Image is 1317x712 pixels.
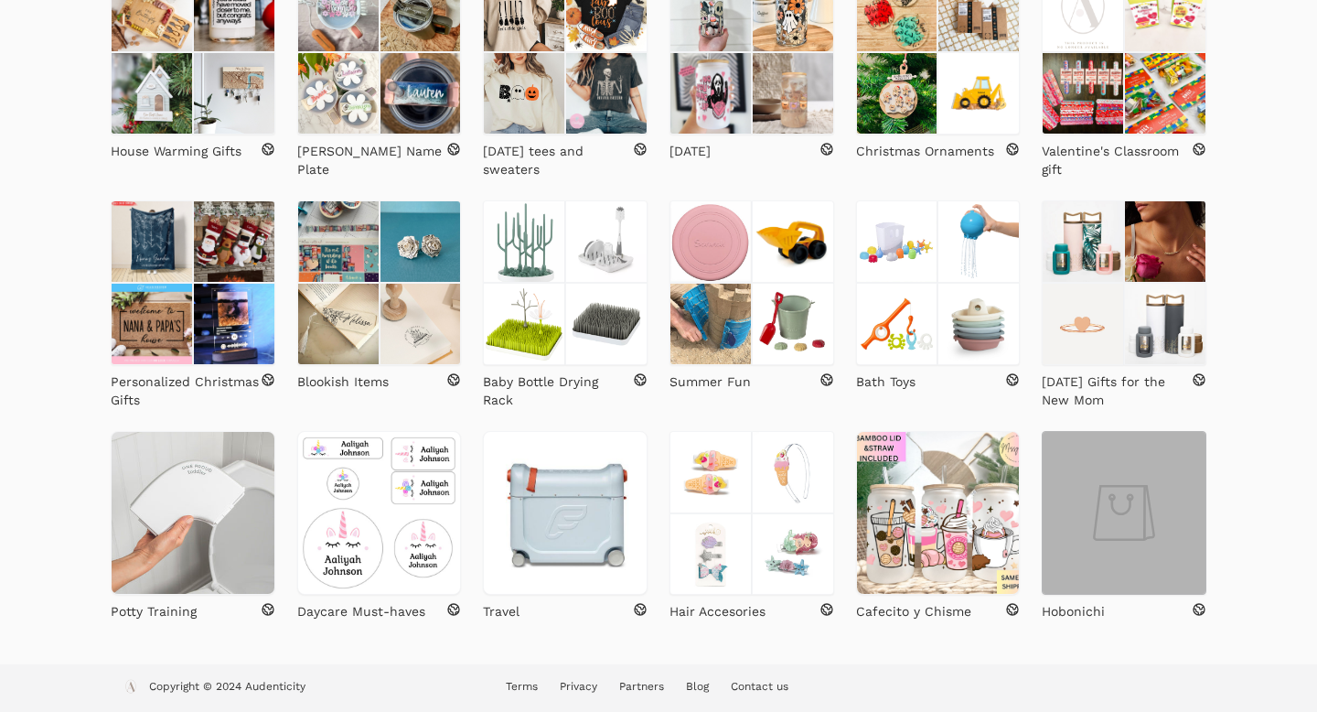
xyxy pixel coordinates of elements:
[111,431,275,596] img: Potty Training
[1042,283,1124,365] img: Mother's Day Gifts for the New Mom
[483,595,648,620] a: Travel
[669,135,834,160] a: [DATE]
[669,283,752,365] img: Summer Fun
[380,200,462,283] img: Blookish Items
[297,200,462,365] a: Blookish Items Blookish Items Blookish Items Blookish Items
[731,680,788,693] a: Contact us
[193,200,275,283] img: Personalized Christmas Gifts
[752,200,834,283] img: Summer Fun
[193,52,275,135] img: House Warming Gifts
[669,142,711,160] p: [DATE]
[1042,200,1124,283] img: Mother's Day Gifts for the New Mom
[193,283,275,365] img: Personalized Christmas Gifts
[483,200,565,283] img: Baby Bottle Drying Rack
[1124,52,1206,135] img: Valentine's Classroom gift
[506,680,538,693] a: Terms
[111,602,197,620] p: Potty Training
[297,200,380,283] img: Blookish Items
[752,52,834,135] img: Halloween
[937,200,1020,283] img: Bath Toys
[856,200,1021,365] a: Bath Toys Bath Toys Bath Toys Bath Toys
[937,283,1020,365] img: Bath Toys
[752,513,834,596] img: Hair Accesories
[297,431,462,596] img: Daycare Must-haves
[856,142,994,160] p: Christmas Ornaments
[1042,365,1206,409] a: [DATE] Gifts for the New Mom
[1042,595,1206,620] a: Hobonichi
[483,200,648,365] a: Baby Bottle Drying Rack Baby Bottle Drying Rack Baby Bottle Drying Rack Baby Bottle Drying Rack
[669,365,834,391] a: Summer Fun
[1042,431,1206,596] img: Hobonichi
[1042,142,1192,178] p: Valentine's Classroom gift
[111,283,193,365] img: Personalized Christmas Gifts
[669,52,752,135] img: Halloween
[111,365,275,409] a: Personalized Christmas Gifts
[297,372,389,391] p: Blookish Items
[856,431,1021,596] img: Cafecito y Chisme
[483,142,633,178] p: [DATE] tees and sweaters
[1124,283,1206,365] img: Mother's Day Gifts for the New Mom
[297,595,462,620] a: Daycare Must-haves
[565,283,648,365] img: Baby Bottle Drying Rack
[297,142,447,178] p: [PERSON_NAME] Name Plate
[856,365,1021,391] a: Bath Toys
[483,372,633,409] p: Baby Bottle Drying Rack
[856,602,971,620] p: Cafecito y Chisme
[111,200,193,283] img: Personalized Christmas Gifts
[669,513,752,596] img: Hair Accesories
[380,52,462,135] img: Stanley Name Plate
[669,595,834,620] a: Hair Accesories
[483,135,648,178] a: [DATE] tees and sweaters
[669,431,834,596] a: Hair Accesories Hair Accesories Hair Accesories Hair Accesories
[111,372,261,409] p: Personalized Christmas Gifts
[1042,135,1206,178] a: Valentine's Classroom gift
[669,200,834,365] a: Summer Fun Summer Fun Summer Fun Summer Fun
[619,680,664,693] a: Partners
[856,595,1021,620] a: Cafecito y Chisme
[297,602,425,620] p: Daycare Must-haves
[297,52,380,135] img: Stanley Name Plate
[669,602,766,620] p: Hair Accesories
[380,283,462,365] img: Blookish Items
[483,283,565,365] img: Baby Bottle Drying Rack
[1042,200,1206,365] a: Mother's Day Gifts for the New Mom Mother's Day Gifts for the New Mom Mother's Day Gifts for the ...
[856,52,938,135] img: Christmas Ornaments
[686,680,709,693] a: Blog
[937,52,1020,135] img: Christmas Ornaments
[483,602,519,620] p: Travel
[111,142,241,160] p: House Warming Gifts
[483,431,648,596] img: Travel
[111,595,275,620] a: Potty Training
[565,52,648,135] img: Halloween tees and sweaters
[111,135,275,160] a: House Warming Gifts
[149,679,305,697] p: Copyright © 2024 Audenticity
[856,372,915,391] p: Bath Toys
[483,365,648,409] a: Baby Bottle Drying Rack
[565,200,648,283] img: Baby Bottle Drying Rack
[752,283,834,365] img: Summer Fun
[856,283,938,365] img: Bath Toys
[297,283,380,365] img: Blookish Items
[1042,602,1105,620] p: Hobonichi
[669,372,751,391] p: Summer Fun
[483,52,565,135] img: Halloween tees and sweaters
[856,200,938,283] img: Bath Toys
[297,135,462,178] a: [PERSON_NAME] Name Plate
[297,365,462,391] a: Blookish Items
[669,431,752,513] img: Hair Accesories
[856,135,1021,160] a: Christmas Ornaments
[1124,200,1206,283] img: Mother's Day Gifts for the New Mom
[752,431,834,513] img: Hair Accesories
[669,200,752,283] img: Summer Fun
[1042,52,1124,135] img: Valentine's Classroom gift
[111,200,275,365] a: Personalized Christmas Gifts Personalized Christmas Gifts Personalized Christmas Gifts Personaliz...
[560,680,597,693] a: Privacy
[1042,372,1192,409] p: [DATE] Gifts for the New Mom
[111,52,193,135] img: House Warming Gifts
